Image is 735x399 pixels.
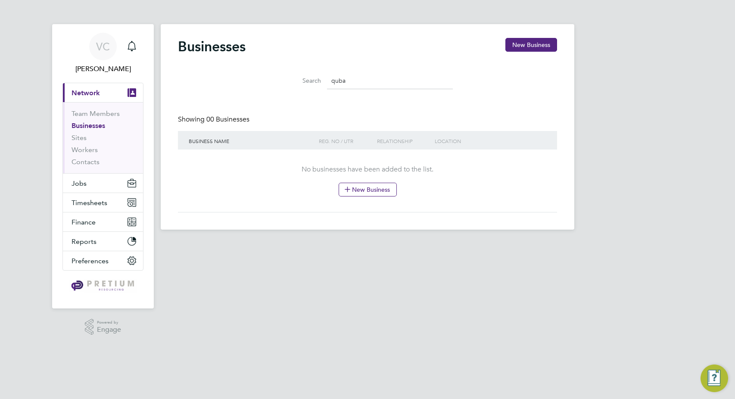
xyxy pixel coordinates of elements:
div: Business Name [187,131,317,151]
label: Search [282,77,321,84]
div: Showing [178,115,251,124]
a: Businesses [72,122,105,130]
div: No businesses have been added to the list. [187,165,548,196]
a: Sites [72,134,87,142]
input: Business name or registration number [327,72,453,89]
div: Location [433,131,548,151]
span: 00 Businesses [206,115,249,124]
button: Jobs [63,174,143,193]
img: pretium-logo-retina.png [69,279,137,293]
span: Preferences [72,257,109,265]
span: Finance [72,218,96,226]
button: Finance [63,212,143,231]
button: Engage Resource Center [701,365,728,392]
nav: Main navigation [52,24,154,309]
span: Timesheets [72,199,107,207]
button: Network [63,83,143,102]
button: New Business [505,38,557,52]
button: Timesheets [63,193,143,212]
span: Reports [72,237,97,246]
a: Team Members [72,109,120,118]
button: Reports [63,232,143,251]
span: Valentina Cerulli [62,64,143,74]
button: New Business [339,183,397,196]
a: Powered byEngage [85,319,121,335]
a: Contacts [72,158,100,166]
span: Powered by [97,319,121,326]
span: VC [96,41,110,52]
div: Reg. No / UTR [317,131,374,151]
button: Preferences [63,251,143,270]
a: Go to home page [62,279,143,293]
h2: Businesses [178,38,246,55]
span: Jobs [72,179,87,187]
a: Workers [72,146,98,154]
span: Network [72,89,100,97]
span: Engage [97,326,121,334]
div: Relationship [375,131,433,151]
a: VC[PERSON_NAME] [62,33,143,74]
div: Network [63,102,143,173]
